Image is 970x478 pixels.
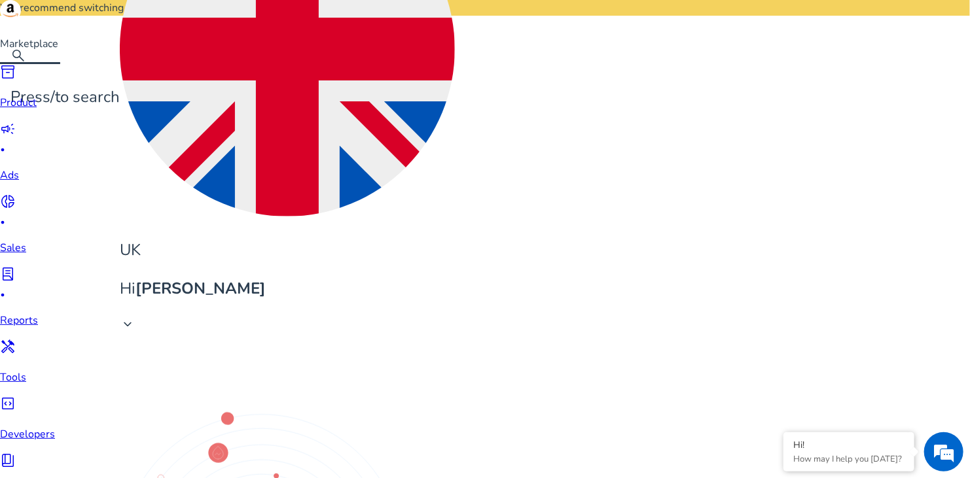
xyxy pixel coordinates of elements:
p: UK [120,239,455,262]
p: How may I help you today? [793,453,905,465]
span: keyboard_arrow_down [120,316,135,332]
b: [PERSON_NAME] [135,278,266,299]
div: Hi! [793,439,905,451]
p: Press to search [10,86,120,109]
p: Hi [120,277,455,300]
